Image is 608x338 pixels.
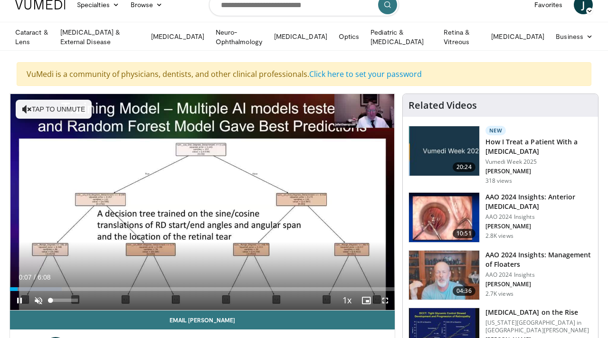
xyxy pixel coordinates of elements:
video-js: Video Player [10,94,395,310]
a: [MEDICAL_DATA] [268,27,333,46]
p: AAO 2024 Insights [485,213,592,221]
a: Business [550,27,598,46]
p: [PERSON_NAME] [485,168,592,175]
p: 2.7K views [485,290,513,298]
a: Neuro-Ophthalmology [210,28,268,47]
a: 20:24 New How I Treat a Patient With a [MEDICAL_DATA] Vumedi Week 2025 [PERSON_NAME] 318 views [408,126,592,185]
button: Pause [10,291,29,310]
img: fd942f01-32bb-45af-b226-b96b538a46e6.150x105_q85_crop-smart_upscale.jpg [409,193,479,242]
button: Playback Rate [338,291,357,310]
a: Optics [333,27,365,46]
div: VuMedi is a community of physicians, dentists, and other clinical professionals. [17,62,591,86]
h3: AAO 2024 Insights: Management of Floaters [485,250,592,269]
p: [PERSON_NAME] [485,281,592,288]
h4: Related Videos [408,100,477,111]
h3: AAO 2024 Insights: Anterior [MEDICAL_DATA] [485,192,592,211]
a: [MEDICAL_DATA] [485,27,550,46]
button: Fullscreen [376,291,395,310]
p: AAO 2024 Insights [485,271,592,279]
a: Click here to set your password [309,69,422,79]
p: [PERSON_NAME] [485,223,592,230]
span: 6:08 [38,273,50,281]
a: 10:51 AAO 2024 Insights: Anterior [MEDICAL_DATA] AAO 2024 Insights [PERSON_NAME] 2.8K views [408,192,592,243]
span: 0:07 [19,273,31,281]
a: 04:36 AAO 2024 Insights: Management of Floaters AAO 2024 Insights [PERSON_NAME] 2.7K views [408,250,592,300]
p: Vumedi Week 2025 [485,158,592,166]
button: Tap to unmute [16,100,92,119]
img: 02d29458-18ce-4e7f-be78-7423ab9bdffd.jpg.150x105_q85_crop-smart_upscale.jpg [409,126,479,176]
h3: [MEDICAL_DATA] on the Rise [485,308,592,317]
span: / [34,273,36,281]
img: 8e655e61-78ac-4b3e-a4e7-f43113671c25.150x105_q85_crop-smart_upscale.jpg [409,251,479,300]
a: [MEDICAL_DATA] & External Disease [55,28,145,47]
a: [MEDICAL_DATA] [145,27,210,46]
p: 2.8K views [485,232,513,240]
span: 20:24 [453,162,475,172]
div: Volume Level [50,299,77,302]
h3: How I Treat a Patient With a [MEDICAL_DATA] [485,137,592,156]
a: Cataract & Lens [9,28,55,47]
a: Pediatric & [MEDICAL_DATA] [365,28,438,47]
span: 10:51 [453,229,475,238]
a: Retina & Vitreous [438,28,485,47]
span: 04:36 [453,286,475,296]
button: Enable picture-in-picture mode [357,291,376,310]
button: Unmute [29,291,48,310]
div: Progress Bar [10,287,395,291]
p: New [485,126,506,135]
p: 318 views [485,177,512,185]
p: [US_STATE][GEOGRAPHIC_DATA] in [GEOGRAPHIC_DATA][PERSON_NAME] [485,319,592,334]
a: Email [PERSON_NAME] [10,310,395,329]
